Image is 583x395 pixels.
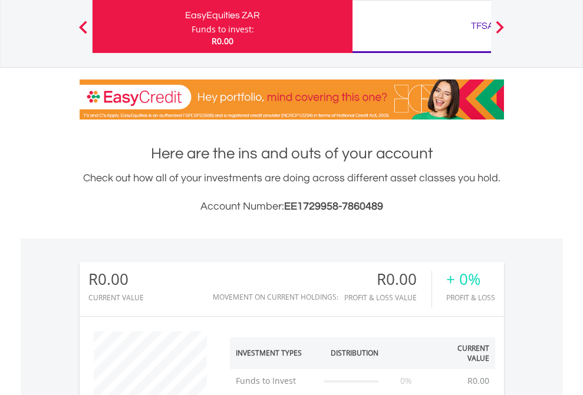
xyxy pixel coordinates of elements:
h3: Account Number: [80,198,504,215]
th: Investment Types [230,337,318,369]
div: R0.00 [88,271,144,288]
h1: Here are the ins and outs of your account [80,143,504,164]
span: R0.00 [212,35,233,47]
th: Current Value [429,337,495,369]
div: Movement on Current Holdings: [213,293,338,301]
td: 0% [384,369,429,393]
div: Profit & Loss Value [344,294,432,301]
div: Funds to invest: [192,24,254,35]
td: Funds to Invest [230,369,318,393]
img: EasyCredit Promotion Banner [80,79,504,120]
span: EE1729958-7860489 [284,201,383,212]
div: CURRENT VALUE [88,294,144,301]
button: Previous [71,26,95,38]
div: Profit & Loss [446,294,495,301]
button: Next [488,26,512,38]
div: + 0% [446,271,495,288]
div: EasyEquities ZAR [100,7,345,24]
td: R0.00 [462,369,495,393]
div: Check out how all of your investments are doing across different asset classes you hold. [80,170,504,215]
div: Distribution [331,348,378,358]
div: R0.00 [344,271,432,288]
